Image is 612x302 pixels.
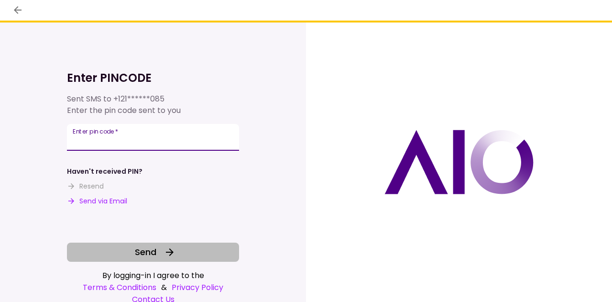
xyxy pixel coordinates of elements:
[73,127,118,135] label: Enter pin code
[67,281,239,293] div: &
[83,281,156,293] a: Terms & Conditions
[67,243,239,262] button: Send
[135,246,156,258] span: Send
[384,130,534,194] img: AIO logo
[67,167,142,177] div: Haven't received PIN?
[67,93,239,116] div: Sent SMS to Enter the pin code sent to you
[67,269,239,281] div: By logging-in I agree to the
[67,181,104,191] button: Resend
[10,2,26,18] button: back
[172,281,223,293] a: Privacy Policy
[67,196,127,206] button: Send via Email
[67,70,239,86] h1: Enter PINCODE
